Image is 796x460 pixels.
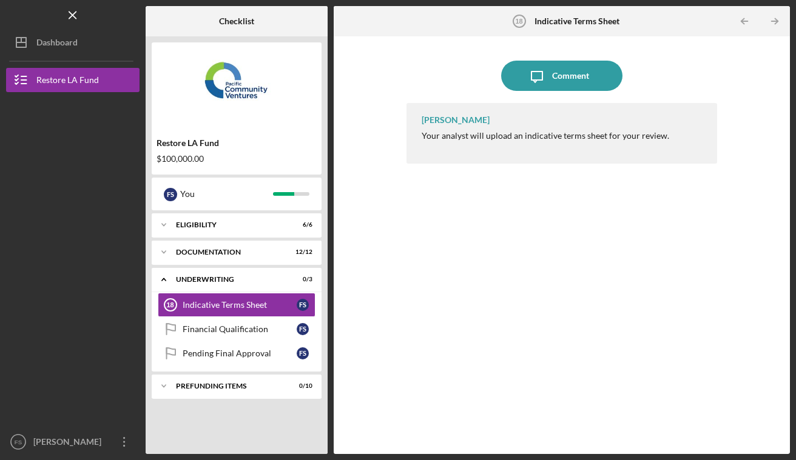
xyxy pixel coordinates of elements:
b: Indicative Terms Sheet [535,16,619,26]
div: $100,000.00 [157,154,317,164]
div: 0 / 10 [291,382,312,390]
b: Checklist [219,16,254,26]
div: 6 / 6 [291,221,312,228]
button: Comment [501,61,622,91]
div: Underwriting [176,276,282,283]
div: Pending Final Approval [183,348,297,358]
button: FS[PERSON_NAME] [6,430,140,454]
div: F S [297,323,309,335]
div: 12 / 12 [291,248,312,256]
div: 0 / 3 [291,276,312,283]
div: F S [164,188,177,201]
tspan: 18 [515,18,522,25]
div: Restore LA Fund [36,68,99,95]
div: Indicative Terms Sheet [183,300,297,310]
a: 18Indicative Terms SheetFS [158,293,315,317]
div: F S [297,299,309,311]
a: Pending Final ApprovalFS [158,341,315,365]
div: Documentation [176,248,282,256]
div: [PERSON_NAME] [422,115,490,125]
div: F S [297,347,309,359]
div: Dashboard [36,30,78,58]
button: Restore LA Fund [6,68,140,92]
a: Financial QualificationFS [158,317,315,341]
tspan: 18 [166,301,174,308]
div: Eligibility [176,221,282,228]
div: [PERSON_NAME] [30,430,109,457]
text: FS [15,439,22,445]
div: Your analyst will upload an indicative terms sheet for your review. [422,131,669,141]
div: Restore LA Fund [157,138,317,148]
div: You [180,184,273,204]
button: Dashboard [6,30,140,55]
div: Comment [552,61,589,91]
img: Product logo [152,48,322,121]
div: Prefunding Items [176,382,282,390]
div: Financial Qualification [183,324,297,334]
